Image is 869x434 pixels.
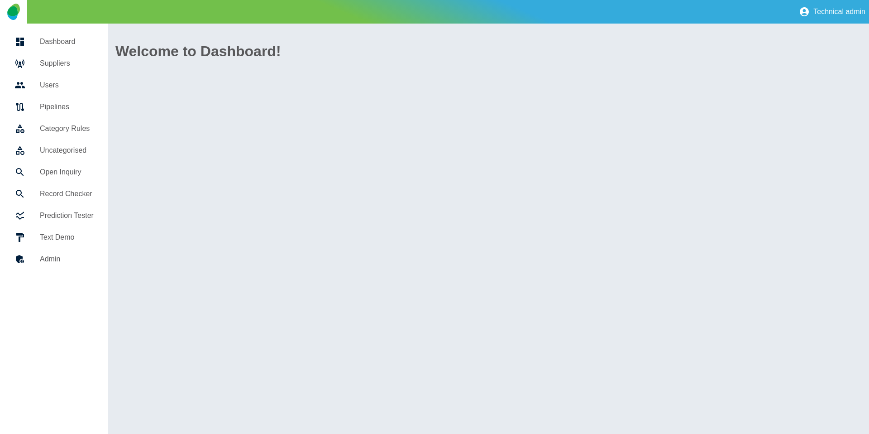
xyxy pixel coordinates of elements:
[40,145,94,156] h5: Uncategorised
[7,140,101,161] a: Uncategorised
[7,53,101,74] a: Suppliers
[7,4,19,20] img: Logo
[115,40,862,62] h1: Welcome to Dashboard!
[40,101,94,112] h5: Pipelines
[7,96,101,118] a: Pipelines
[7,183,101,205] a: Record Checker
[7,31,101,53] a: Dashboard
[7,227,101,248] a: Text Demo
[7,161,101,183] a: Open Inquiry
[7,248,101,270] a: Admin
[40,210,94,221] h5: Prediction Tester
[40,167,94,178] h5: Open Inquiry
[40,80,94,91] h5: Users
[795,3,869,21] button: Technical admin
[40,232,94,243] h5: Text Demo
[7,74,101,96] a: Users
[7,118,101,140] a: Category Rules
[7,205,101,227] a: Prediction Tester
[40,188,94,199] h5: Record Checker
[40,123,94,134] h5: Category Rules
[40,58,94,69] h5: Suppliers
[40,254,94,265] h5: Admin
[813,8,865,16] p: Technical admin
[40,36,94,47] h5: Dashboard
